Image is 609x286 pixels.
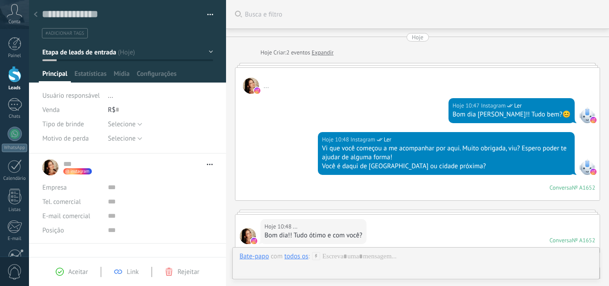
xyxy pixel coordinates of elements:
span: #adicionar tags [45,30,84,37]
div: Conversa [550,236,572,244]
div: Tipo de brinde [42,117,101,131]
div: Hoje [412,33,424,41]
div: Hoje 10:48 [322,135,350,144]
span: Principal [42,70,67,83]
div: № A1652 [572,236,595,244]
div: Listas [2,207,28,213]
span: Motivo de perda [42,135,89,142]
div: Vi que você começou a me acompanhar por aqui. Muito obrigada, viu? Espero poder te ajudar de algu... [322,144,571,162]
div: Posição [42,223,101,237]
div: Hoje 10:47 [453,101,481,110]
span: Instagram [579,107,595,123]
img: instagram.svg [590,169,597,175]
div: Painel [2,53,28,59]
div: E-mail [2,236,28,242]
span: : [309,252,310,261]
span: ... [240,228,256,244]
span: Venda [42,106,60,114]
span: Estatísticas [74,70,107,83]
span: Rejeitar [177,268,199,276]
span: Instagram [579,159,595,175]
div: Venda [42,103,101,117]
span: Mídia [114,70,130,83]
div: Hoje [260,48,273,57]
span: Selecione [108,120,136,128]
div: Hoje 10:48 [264,222,293,231]
img: instagram.svg [590,117,597,123]
span: Ler [514,101,522,110]
span: E-mail comercial [42,212,90,220]
span: Ler [384,135,391,144]
button: Tel. comercial [42,195,81,209]
div: Usuário responsável [42,88,101,103]
img: instagram.svg [254,87,260,94]
div: Conversa [550,184,572,191]
span: Busca e filtro [245,10,600,19]
span: Link [127,268,139,276]
div: Leads [2,85,28,91]
div: Empresa [42,180,101,195]
img: instagram.svg [251,238,257,244]
div: № A1652 [572,184,595,191]
span: ... [108,91,113,100]
div: Criar: [260,48,333,57]
span: Tipo de brinde [42,121,84,128]
span: Selecione [108,134,136,143]
span: Usuário responsável [42,91,100,100]
div: Motivo de perda [42,131,101,145]
span: Configurações [137,70,177,83]
div: R$ [108,103,213,117]
div: Você é daqui de [GEOGRAPHIC_DATA] ou cidade próxima? [322,162,571,171]
div: todos os [284,252,309,260]
span: Posição [42,227,64,234]
span: 2 eventos [286,48,310,57]
span: ... [293,222,297,231]
button: Selecione [108,131,142,145]
span: com [271,252,283,261]
button: Selecione [108,117,142,131]
span: instagram [70,169,90,174]
span: Instagram [481,101,506,110]
span: Conta [8,19,21,25]
span: Instagram [350,135,375,144]
div: Calendário [2,176,28,182]
span: Tel. comercial [42,198,81,206]
span: ... [243,78,259,94]
span: ... [263,82,269,90]
div: WhatsApp [2,144,27,152]
div: Chats [2,114,28,120]
a: Expandir [312,48,333,57]
div: Bom dia [PERSON_NAME]!! Tudo bem?😊 [453,110,571,119]
div: Bom dia!! Tudo ótimo e com você? [264,231,362,240]
span: Aceitar [68,268,88,276]
button: E-mail comercial [42,209,90,223]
